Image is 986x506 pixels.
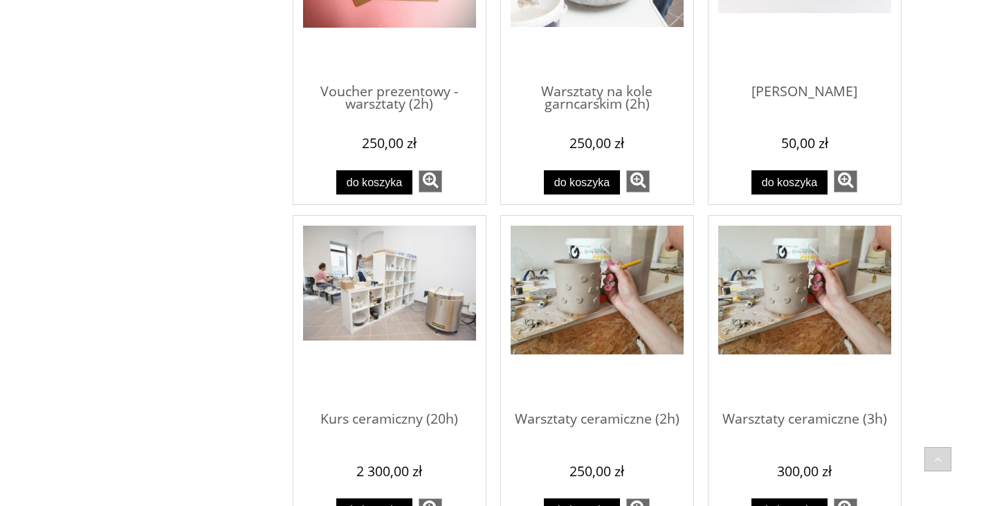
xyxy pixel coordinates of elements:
[718,399,891,440] span: Warsztaty ceramiczne (3h)
[781,134,828,152] em: 50,00 zł
[511,399,684,453] a: Warsztaty ceramiczne (2h)
[751,170,828,195] button: Do koszyka Karta podarunkowa
[356,462,422,480] em: 2 300,00 zł
[544,170,620,195] button: Do koszyka Warsztaty na kole garncarskim (2h)
[347,176,403,188] span: Do koszyka
[554,176,610,188] span: Do koszyka
[834,170,857,192] a: zobacz więcej
[569,134,624,152] em: 250,00 zł
[511,226,684,354] img: Warsztaty ceramiczne (2h)
[626,170,650,192] a: zobacz więcej
[303,71,476,113] span: Voucher prezentowy - warsztaty (2h)
[569,462,624,480] em: 250,00 zł
[303,399,476,440] span: Kurs ceramiczny (20h)
[777,462,832,480] em: 300,00 zł
[511,71,684,126] a: Warsztaty na kole garncarskim (2h)
[511,226,684,399] a: Przejdź do produktu Warsztaty ceramiczne (2h)
[303,399,476,453] a: Kurs ceramiczny (20h)
[419,170,442,192] a: zobacz więcej
[303,226,476,399] a: Przejdź do produktu Kurs ceramiczny (20h)
[718,226,891,399] a: Przejdź do produktu Warsztaty ceramiczne (3h)
[718,399,891,453] a: Warsztaty ceramiczne (3h)
[762,176,818,188] span: Do koszyka
[362,134,417,152] em: 250,00 zł
[511,71,684,113] span: Warsztaty na kole garncarskim (2h)
[718,226,891,354] img: Warsztaty ceramiczne (3h)
[336,170,412,195] button: Do koszyka Voucher prezentowy - warsztaty (2h)
[718,71,891,113] span: [PERSON_NAME]
[511,399,684,440] span: Warsztaty ceramiczne (2h)
[718,71,891,126] a: [PERSON_NAME]
[303,71,476,126] a: Voucher prezentowy - warsztaty (2h)
[303,226,476,341] img: Kurs ceramiczny (20h)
